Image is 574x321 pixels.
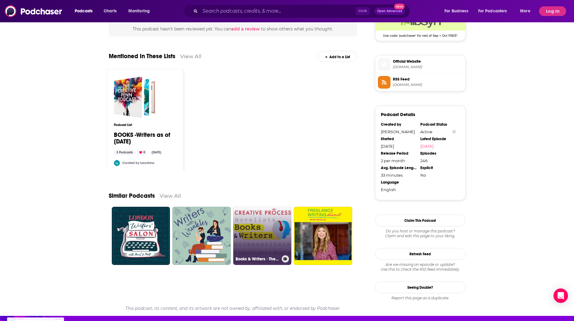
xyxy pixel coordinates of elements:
div: Are we missing an episode or update? Use this to check the RSS feed immediately. [375,262,466,272]
button: Open AdvancedNew [375,8,405,15]
div: This podcast, its content, and its artwork are not owned by, affiliated with, or endorsed by Podc... [109,301,357,316]
button: Claim This Podcast [375,215,466,226]
div: Episodes [420,151,456,156]
a: Similar Podcasts [109,192,155,200]
span: For Podcasters [478,7,507,15]
span: For Business [444,7,468,15]
span: Podcasts [75,7,93,15]
div: English [381,187,416,192]
a: BOOKS -Writers as of 9-19-24 [114,77,155,118]
a: Books & Writers · The Creative Process: Novelists, Screenwriters, Playwrights, Poets, Non-fiction... [233,207,292,265]
div: 246 [420,158,456,163]
a: Seeing Double? [375,282,466,293]
div: [DATE] [381,144,416,149]
button: open menu [516,6,538,16]
div: Created by [381,122,416,127]
div: Explicit [420,165,456,170]
div: [DATE] [149,150,164,155]
button: Refresh Feed [375,248,466,260]
a: View All [160,193,181,199]
div: No [420,173,456,178]
span: This podcast hasn't been reviewed yet. You can to show others what you thought. [133,26,333,32]
img: Podchaser - Follow, Share and Rate Podcasts [5,5,63,17]
button: Show Info [452,130,456,134]
button: open menu [71,6,100,16]
img: lusodano [114,160,120,166]
span: bookshopwithstaceyhoran.libsyn.com [393,83,463,87]
button: open menu [440,6,476,16]
div: 2 per month [381,158,416,163]
span: Official Website [393,59,463,64]
div: Active [420,129,456,134]
a: RSS Feed[DOMAIN_NAME] [378,76,463,89]
h3: Podcast Details [381,112,415,117]
span: RSS Feed [393,77,463,82]
div: Open Intercom Messenger [554,288,568,303]
span: Use code: 'podchaser' for rest of Sep + Oct FREE! [375,30,465,38]
a: Mentioned In These Lists [109,52,175,60]
div: Search podcasts, credits, & more... [189,4,416,18]
a: View All [180,53,202,59]
div: Started [381,137,416,141]
div: 33 minutes [381,173,416,178]
a: [DATE] [420,144,456,149]
div: 0 [137,150,148,155]
h3: Podcast List [114,123,176,127]
div: Language [381,180,416,185]
button: Log In [539,6,566,16]
span: Ctrl K [356,7,370,15]
a: Official Website[DOMAIN_NAME] [378,58,463,71]
input: Search podcasts, credits, & more... [200,6,356,16]
span: Monitoring [128,7,150,15]
span: bookshopwithstaceyhoran.libsyn.com [393,65,463,69]
a: Charts [100,6,120,16]
div: Release Period [381,151,416,156]
span: More [520,7,530,15]
h3: Books & Writers · The Creative Process: Novelists, Screenwriters, Playwrights, Poets, Non-fiction... [236,256,279,262]
span: Open Advanced [377,10,402,13]
span: Do you host or manage this podcast? [375,229,466,234]
div: [PERSON_NAME] [381,129,416,134]
div: Add to a List [318,51,357,61]
button: open menu [474,6,516,16]
div: Claim and edit this page to your liking. [375,229,466,238]
div: Avg. Episode Length [381,165,416,170]
div: Report this page as a duplicate. [375,296,466,301]
a: Curated by lusodano [122,161,155,165]
span: Charts [104,7,117,15]
span: New [394,4,405,9]
button: add a review [231,26,260,32]
a: BOOKS -Writers as of [DATE] [114,132,176,145]
div: Podcast Status [420,122,456,127]
div: 3 Podcasts [114,150,135,155]
button: open menu [124,6,158,16]
a: Libsyn Deal: Use code: 'podchaser' for rest of Sep + Oct FREE! [375,12,465,37]
div: Latest Episode [420,137,456,141]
